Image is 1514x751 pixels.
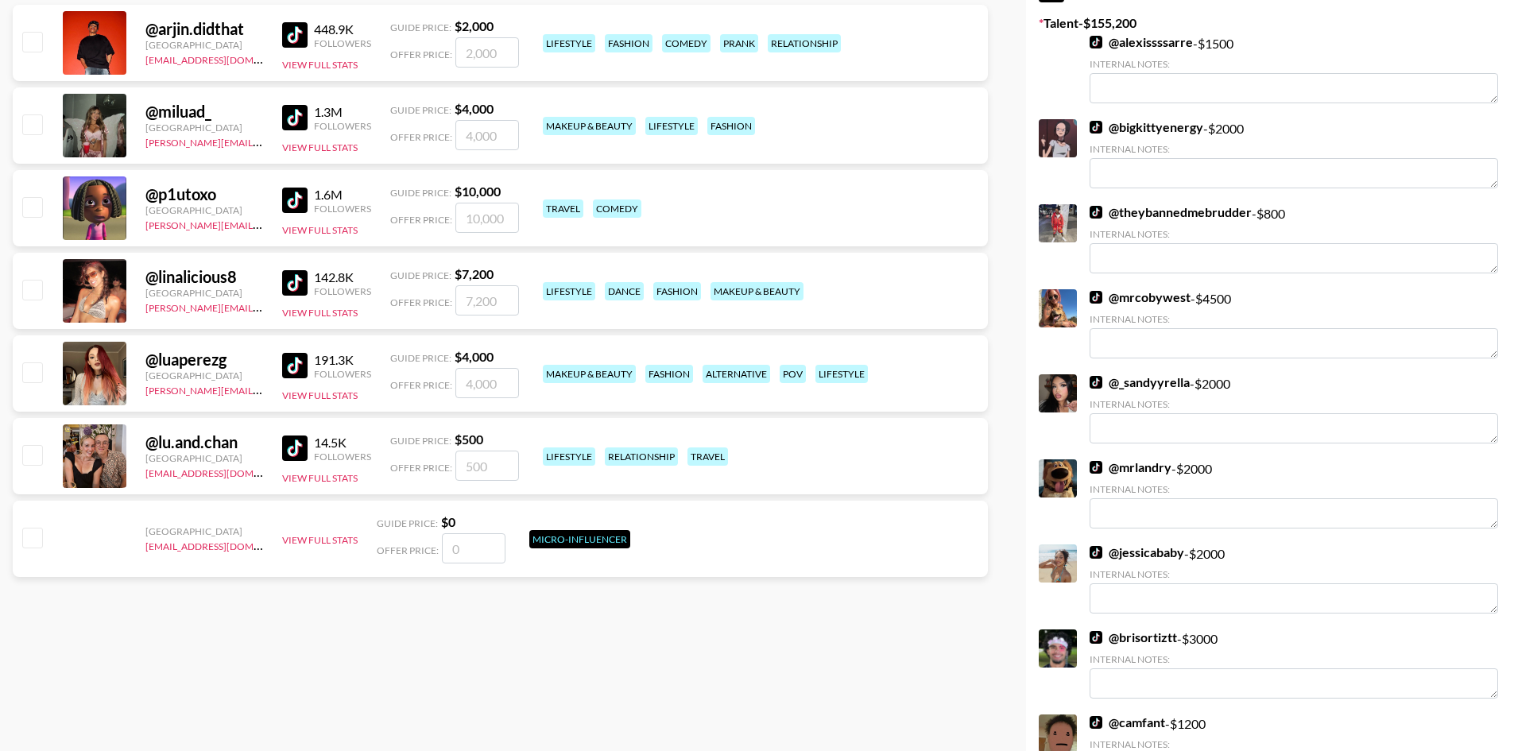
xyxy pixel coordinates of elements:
input: 0 [442,533,505,563]
img: TikTok [1090,376,1102,389]
div: makeup & beauty [711,282,803,300]
div: 1.6M [314,187,371,203]
div: @ arjin.didthat [145,19,263,39]
div: Internal Notes: [1090,653,1498,665]
button: View Full Stats [282,389,358,401]
button: View Full Stats [282,307,358,319]
div: Followers [314,368,371,380]
input: 10,000 [455,203,519,233]
div: - $ 2000 [1090,544,1498,614]
button: View Full Stats [282,59,358,71]
div: [GEOGRAPHIC_DATA] [145,452,263,464]
div: [GEOGRAPHIC_DATA] [145,370,263,381]
div: relationship [605,447,678,466]
span: Offer Price: [390,462,452,474]
img: TikTok [1090,716,1102,729]
span: Offer Price: [390,296,452,308]
div: @ luaperezg [145,350,263,370]
div: Internal Notes: [1090,398,1498,410]
div: dance [605,282,644,300]
span: Offer Price: [377,544,439,556]
img: TikTok [1090,36,1102,48]
div: lifestyle [645,117,698,135]
span: Guide Price: [390,435,451,447]
strong: $ 500 [455,432,483,447]
div: Internal Notes: [1090,313,1498,325]
span: Guide Price: [390,187,451,199]
strong: $ 2,000 [455,18,494,33]
div: Internal Notes: [1090,568,1498,580]
a: @mrcobywest [1090,289,1191,305]
input: 4,000 [455,120,519,150]
a: @mrlandry [1090,459,1171,475]
div: - $ 2000 [1090,374,1498,443]
div: makeup & beauty [543,365,636,383]
div: lifestyle [543,282,595,300]
span: Offer Price: [390,214,452,226]
div: - $ 800 [1090,204,1498,273]
a: @camfant [1090,714,1165,730]
div: fashion [605,34,652,52]
img: TikTok [1090,631,1102,644]
div: Internal Notes: [1090,58,1498,70]
div: Internal Notes: [1090,143,1498,155]
img: TikTok [1090,291,1102,304]
div: lifestyle [543,34,595,52]
a: [PERSON_NAME][EMAIL_ADDRESS][PERSON_NAME][DOMAIN_NAME] [145,381,456,397]
img: TikTok [1090,121,1102,134]
img: TikTok [1090,461,1102,474]
a: @brisortiztt [1090,629,1177,645]
a: [EMAIL_ADDRESS][DOMAIN_NAME] [145,464,305,479]
div: @ linalicious8 [145,267,263,287]
img: TikTok [1090,206,1102,219]
span: Guide Price: [390,269,451,281]
div: [GEOGRAPHIC_DATA] [145,287,263,299]
a: [EMAIL_ADDRESS][DOMAIN_NAME] [145,51,305,66]
div: - $ 1500 [1090,34,1498,103]
input: 2,000 [455,37,519,68]
strong: $ 4,000 [455,349,494,364]
input: 4,000 [455,368,519,398]
div: travel [543,199,583,218]
div: Followers [314,37,371,49]
a: [PERSON_NAME][EMAIL_ADDRESS][DOMAIN_NAME] [145,134,381,149]
div: makeup & beauty [543,117,636,135]
button: View Full Stats [282,141,358,153]
a: @theybannedmebrudder [1090,204,1252,220]
div: Internal Notes: [1090,483,1498,495]
a: [PERSON_NAME][EMAIL_ADDRESS][DOMAIN_NAME] [145,299,381,314]
span: Guide Price: [390,104,451,116]
div: 1.3M [314,104,371,120]
div: Followers [314,451,371,463]
a: @alexissssarre [1090,34,1193,50]
a: [EMAIL_ADDRESS][DOMAIN_NAME] [145,537,305,552]
button: View Full Stats [282,472,358,484]
span: Offer Price: [390,131,452,143]
div: [GEOGRAPHIC_DATA] [145,122,263,134]
div: comedy [662,34,711,52]
div: Micro-Influencer [529,530,630,548]
div: Followers [314,203,371,215]
img: TikTok [1090,546,1102,559]
div: 448.9K [314,21,371,37]
div: Internal Notes: [1090,738,1498,750]
div: fashion [645,365,693,383]
div: Internal Notes: [1090,228,1498,240]
div: lifestyle [543,447,595,466]
input: 500 [455,451,519,481]
div: 142.8K [314,269,371,285]
a: @bigkittyenergy [1090,119,1203,135]
strong: $ 0 [441,514,455,529]
div: Followers [314,120,371,132]
img: TikTok [282,188,308,213]
input: 7,200 [455,285,519,315]
div: @ lu.and.chan [145,432,263,452]
a: @_sandyyrella [1090,374,1190,390]
div: fashion [653,282,701,300]
div: @ miluad_ [145,102,263,122]
div: [GEOGRAPHIC_DATA] [145,525,263,537]
div: [GEOGRAPHIC_DATA] [145,204,263,216]
span: Offer Price: [390,379,452,391]
strong: $ 10,000 [455,184,501,199]
div: [GEOGRAPHIC_DATA] [145,39,263,51]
